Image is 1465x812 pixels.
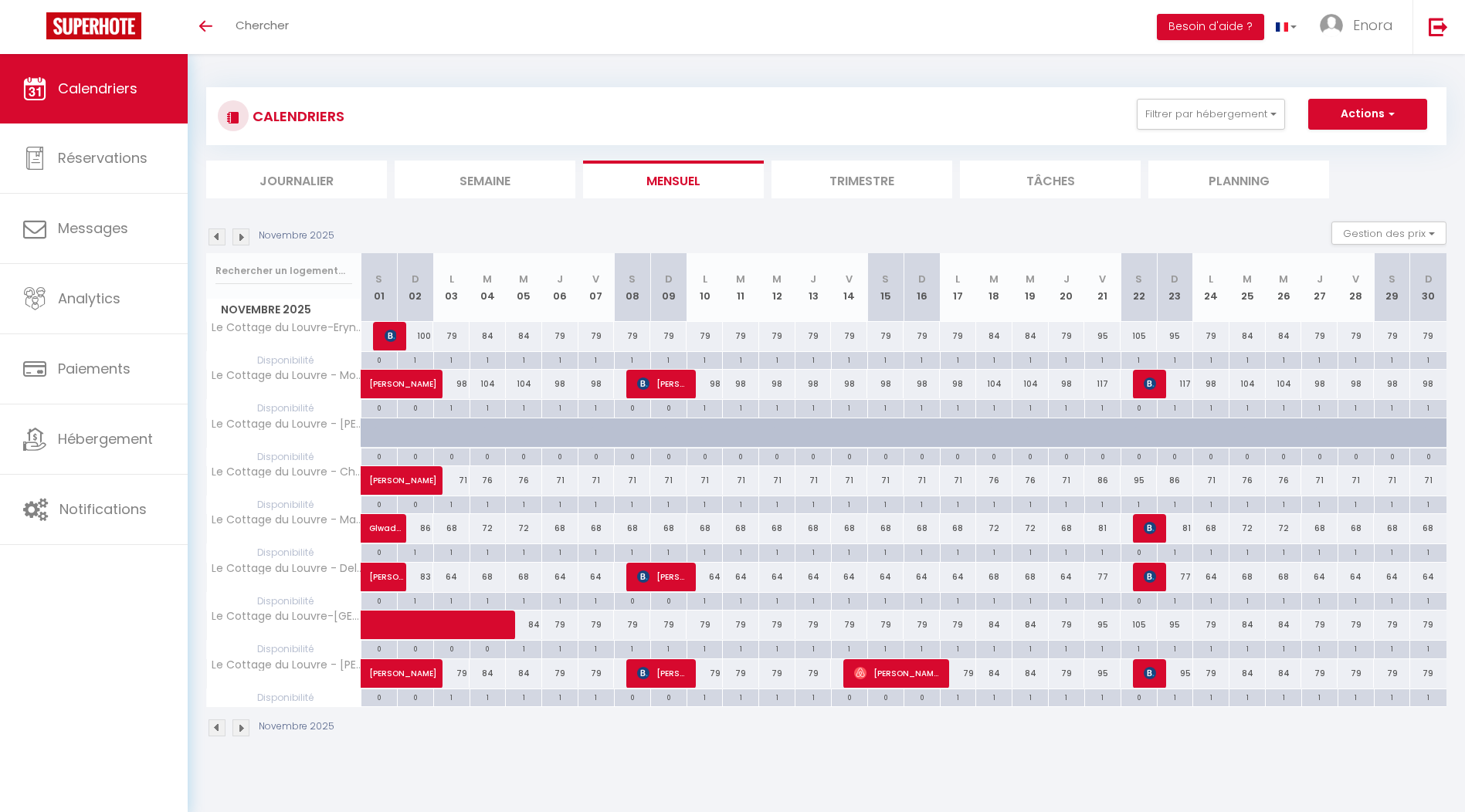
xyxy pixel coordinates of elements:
[1085,448,1121,463] div: 0
[810,272,816,286] abbr: J
[723,466,759,495] div: 71
[1301,322,1338,350] div: 79
[1302,352,1338,367] div: 1
[578,352,614,367] div: 1
[1301,466,1338,495] div: 71
[1158,352,1193,367] div: 1
[369,651,440,680] span: [PERSON_NAME]
[1193,370,1229,398] div: 98
[395,161,575,198] li: Semaine
[904,448,940,463] div: 0
[449,272,454,286] abbr: L
[207,400,361,417] span: Disponibilité
[1317,272,1323,286] abbr: J
[207,496,361,513] span: Disponibilité
[723,370,759,398] div: 98
[412,272,419,286] abbr: D
[1338,352,1374,367] div: 1
[1049,400,1084,414] div: 1
[795,253,832,322] th: 13
[615,352,650,367] div: 1
[1012,466,1049,495] div: 76
[1229,448,1265,463] div: 0
[1049,448,1084,463] div: 0
[650,466,687,495] div: 71
[1193,466,1229,495] div: 71
[759,370,795,398] div: 98
[1158,448,1193,463] div: 0
[723,448,758,463] div: 0
[369,506,405,535] span: Glwadys Mézier
[1084,253,1121,322] th: 21
[506,370,542,398] div: 104
[249,99,344,134] h3: CALENDRIERS
[506,253,542,322] th: 05
[941,400,976,414] div: 1
[361,253,398,322] th: 01
[882,272,889,286] abbr: S
[723,253,759,322] th: 11
[578,448,614,463] div: 0
[369,554,405,584] span: [PERSON_NAME]
[976,253,1012,322] th: 18
[989,272,999,286] abbr: M
[615,448,650,463] div: 0
[651,448,687,463] div: 0
[361,563,398,592] a: [PERSON_NAME]
[1302,448,1338,463] div: 0
[759,496,795,511] div: 1
[1375,352,1410,367] div: 1
[1425,272,1433,286] abbr: D
[759,253,795,322] th: 12
[1229,370,1266,398] div: 104
[1429,17,1448,36] img: logout
[1338,466,1374,495] div: 71
[361,466,398,496] a: [PERSON_NAME]
[1158,400,1193,414] div: 1
[361,659,398,689] a: [PERSON_NAME]
[723,352,758,367] div: 1
[1374,370,1410,398] div: 98
[665,272,673,286] abbr: D
[976,352,1012,367] div: 1
[650,253,687,322] th: 09
[867,253,904,322] th: 15
[1085,400,1121,414] div: 1
[904,253,940,322] th: 16
[207,352,361,369] span: Disponibilité
[483,272,492,286] abbr: M
[592,272,599,286] abbr: V
[1049,322,1085,350] div: 79
[1157,253,1193,322] th: 23
[542,466,578,495] div: 71
[1302,400,1338,414] div: 1
[557,272,563,286] abbr: J
[795,370,832,398] div: 98
[651,496,687,511] div: 1
[361,496,397,511] div: 0
[868,400,904,414] div: 1
[976,322,1012,350] div: 84
[58,148,148,167] span: Réservations
[58,218,128,238] span: Messages
[506,466,542,495] div: 76
[433,253,470,322] th: 03
[1193,400,1229,414] div: 1
[1121,466,1157,495] div: 95
[236,17,289,33] span: Chercher
[397,253,433,322] th: 02
[209,322,364,333] span: Le Cottage du Louvre-Eryn-T2 avec terrasse
[1012,352,1048,367] div: 1
[771,161,952,198] li: Trimestre
[542,253,578,322] th: 06
[1410,322,1446,350] div: 79
[1389,272,1395,286] abbr: S
[470,400,506,414] div: 1
[940,253,976,322] th: 17
[1266,322,1302,350] div: 84
[470,322,506,350] div: 84
[1012,370,1049,398] div: 104
[1266,448,1301,463] div: 0
[1135,272,1142,286] abbr: S
[1121,352,1157,367] div: 1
